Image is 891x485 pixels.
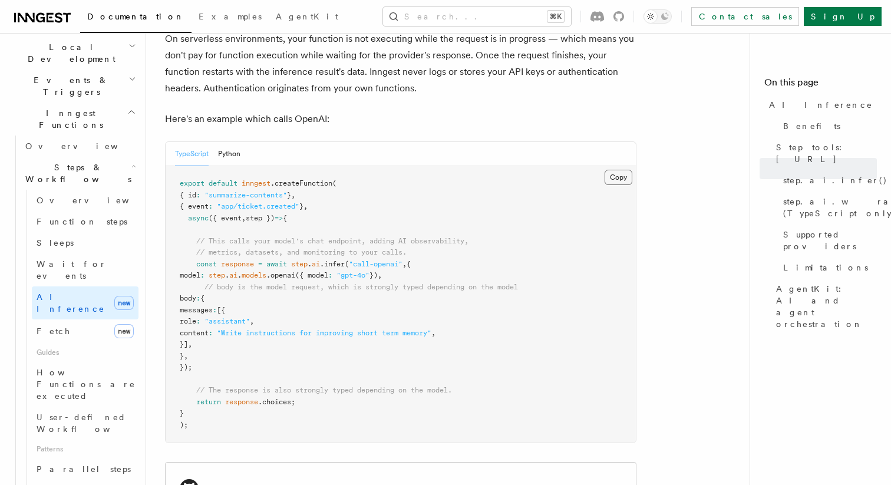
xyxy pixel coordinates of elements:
[32,362,138,407] a: How Functions are executed
[180,421,188,429] span: );
[218,142,240,166] button: Python
[196,386,452,394] span: // The response is also strongly typed depending on the model.
[32,343,138,362] span: Guides
[37,238,74,248] span: Sleeps
[276,12,338,21] span: AgentKit
[250,317,254,325] span: ,
[37,464,131,474] span: Parallel steps
[32,190,138,211] a: Overview
[32,440,138,458] span: Patterns
[778,257,877,278] a: Limitations
[764,94,877,116] a: AI Inference
[269,4,345,32] a: AgentKit
[246,214,275,222] span: step })
[165,31,636,97] p: On serverless environments, your function is not executing while the request is in progress — whi...
[32,253,138,286] a: Wait for events
[336,271,369,279] span: "gpt-4o"
[332,179,336,187] span: (
[778,170,877,191] a: step.ai.infer()
[547,11,564,22] kbd: ⌘K
[266,271,295,279] span: .openai
[25,141,147,151] span: Overview
[383,7,571,26] button: Search...⌘K
[37,217,127,226] span: Function steps
[200,271,204,279] span: :
[196,398,221,406] span: return
[783,174,887,186] span: step.ai.infer()
[769,99,873,111] span: AI Inference
[21,136,138,157] a: Overview
[287,191,291,199] span: }
[213,306,217,314] span: :
[196,248,407,256] span: // metrics, datasets, and monitoring to your calls.
[32,319,138,343] a: Fetchnew
[349,260,402,268] span: "call-openai"
[204,317,250,325] span: "assistant"
[303,202,308,210] span: ,
[37,292,105,314] span: AI Inference
[180,363,192,371] span: });
[32,458,138,480] a: Parallel steps
[431,329,435,337] span: ,
[283,214,287,222] span: {
[778,116,877,137] a: Benefits
[783,262,868,273] span: Limitations
[175,142,209,166] button: TypeScript
[9,37,138,70] button: Local Development
[180,352,184,360] span: }
[180,329,209,337] span: content
[196,317,200,325] span: :
[180,179,204,187] span: export
[37,259,107,281] span: Wait for events
[312,260,320,268] span: ai
[217,306,225,314] span: [{
[221,260,254,268] span: response
[32,232,138,253] a: Sleeps
[369,271,378,279] span: })
[37,326,71,336] span: Fetch
[180,271,200,279] span: model
[21,157,138,190] button: Steps & Workflows
[9,70,138,103] button: Events & Triggers
[37,413,143,434] span: User-defined Workflows
[242,179,270,187] span: inngest
[345,260,349,268] span: (
[291,191,295,199] span: ,
[771,137,877,170] a: Step tools: [URL]
[407,260,411,268] span: {
[184,352,188,360] span: ,
[217,202,299,210] span: "app/ticket.created"
[308,260,312,268] span: .
[209,179,237,187] span: default
[37,368,136,401] span: How Functions are executed
[32,407,138,440] a: User-defined Workflows
[299,202,303,210] span: }
[225,398,258,406] span: response
[9,107,127,131] span: Inngest Functions
[209,329,213,337] span: :
[776,141,877,165] span: Step tools: [URL]
[196,191,200,199] span: :
[188,214,209,222] span: async
[204,191,287,199] span: "summarize-contents"
[204,283,518,291] span: // body is the model request, which is strongly typed depending on the model
[291,260,308,268] span: step
[295,271,328,279] span: ({ model
[778,224,877,257] a: Supported providers
[237,271,242,279] span: .
[80,4,192,33] a: Documentation
[225,271,229,279] span: .
[320,260,345,268] span: .infer
[9,74,128,98] span: Events & Triggers
[199,12,262,21] span: Examples
[21,161,131,185] span: Steps & Workflows
[275,214,283,222] span: =>
[180,317,196,325] span: role
[778,191,877,224] a: step.ai.wrap() (TypeScript only)
[114,324,134,338] span: new
[258,260,262,268] span: =
[771,278,877,335] a: AgentKit: AI and agent orchestration
[180,340,188,348] span: }]
[209,214,242,222] span: ({ event
[270,179,332,187] span: .createFunction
